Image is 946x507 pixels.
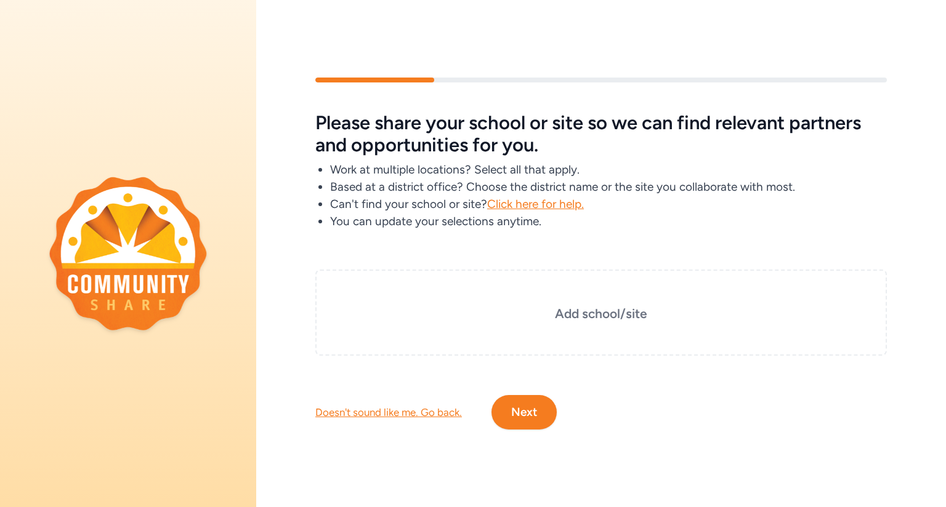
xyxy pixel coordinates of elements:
[330,196,887,213] li: Can't find your school or site?
[346,305,856,322] h3: Add school/site
[330,161,887,178] li: Work at multiple locations? Select all that apply.
[315,112,887,156] h5: Please share your school or site so we can find relevant partners and opportunities for you.
[49,177,207,330] img: logo
[330,213,887,230] li: You can update your selections anytime.
[491,395,557,429] button: Next
[487,197,584,211] span: Click here for help.
[315,405,462,420] div: Doesn't sound like me. Go back.
[330,178,887,196] li: Based at a district office? Choose the district name or the site you collaborate with most.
